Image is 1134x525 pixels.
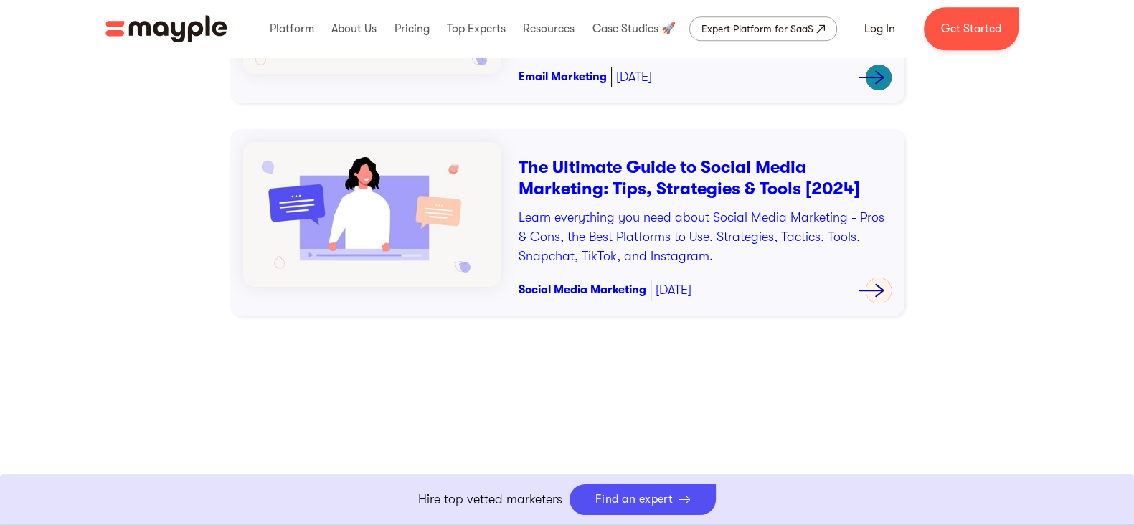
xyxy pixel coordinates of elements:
[243,142,501,287] img: Article Thumbnail
[924,7,1019,50] a: Get Started
[519,208,892,266] p: Learn everything you need about Social Media Marketing - Pros & Cons, the Best Platforms to Use, ...
[105,15,227,42] a: home
[105,15,227,42] img: Mayple logo
[519,156,892,199] h3: The Ultimate Guide to Social Media Marketing: Tips, Strategies & Tools [2024]
[328,6,380,52] div: About Us
[616,67,652,87] p: [DATE]
[108,471,338,488] div: Platform
[797,471,1026,488] div: Resources
[595,493,674,506] div: Find an expert
[443,6,509,52] div: Top Experts
[847,11,912,46] a: Log In
[266,6,318,52] div: Platform
[519,70,607,84] h5: Email Marketing
[519,6,578,52] div: Resources
[243,142,892,303] a: The Ultimate Guide to Social Media Marketing: Tips, Strategies & Tools [2024]Learn everything you...
[418,490,562,509] p: Hire top vetted marketers
[519,283,646,297] h5: Social Media Marketing
[701,20,813,37] div: Expert Platform for SaaS
[567,471,797,488] div: Marketing Talent
[689,16,837,41] a: Expert Platform for SaaS
[656,280,691,300] p: [DATE]
[390,6,433,52] div: Pricing
[338,471,567,488] a: Pricing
